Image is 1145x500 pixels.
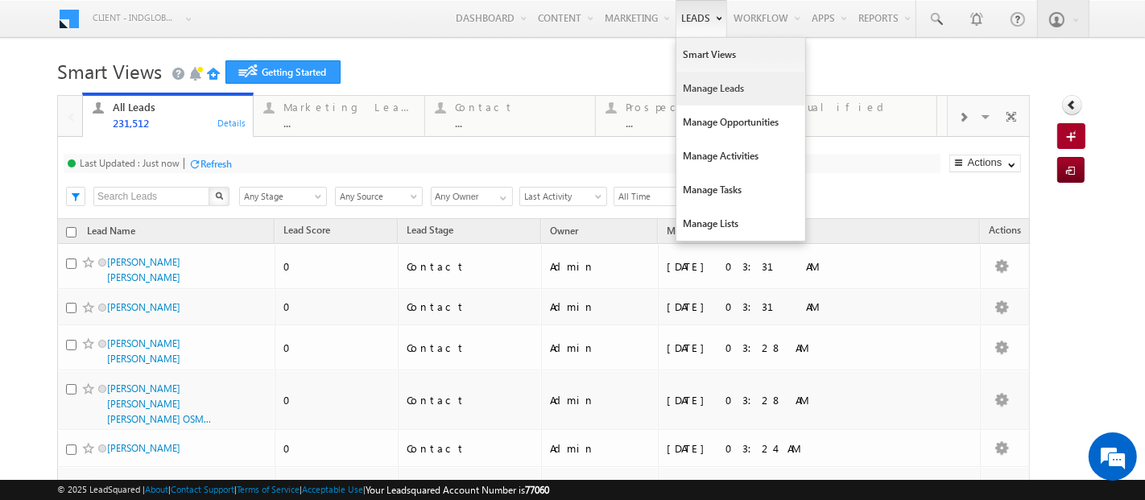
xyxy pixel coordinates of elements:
span: Smart Views [57,58,162,84]
div: Admin [550,259,651,274]
div: All Leads [113,101,244,114]
a: Lead Stage [399,221,461,242]
div: 0 [283,441,391,456]
div: Chat with us now [84,85,271,105]
a: Qualified... [766,96,937,136]
span: Actions [981,221,1029,242]
div: 0 [283,259,391,274]
div: Contact [455,101,586,114]
div: Qualified [796,101,928,114]
div: 0 [283,300,391,314]
div: Lead Stage Filter [239,186,327,206]
a: Manage Tasks [676,173,805,207]
div: ... [626,117,757,129]
textarea: Type your message and hit 'Enter' [21,149,294,374]
div: Contact [407,441,534,456]
a: Getting Started [225,60,341,84]
span: Lead Score [283,224,330,236]
div: Admin [550,441,651,456]
div: [DATE] 03:28 AM [667,341,888,355]
a: All Leads231,512Details [82,93,254,138]
a: Prospect... [595,96,767,136]
span: Any Source [336,189,417,204]
div: ... [283,117,415,129]
a: Contact... [424,96,596,136]
div: Contact [407,393,534,407]
a: Show All Items [491,188,511,204]
a: Manage Opportunities [676,105,805,139]
a: Acceptable Use [302,484,363,494]
div: Prospect [626,101,757,114]
div: Lead Source Filter [335,186,423,206]
em: Start Chat [219,387,292,409]
div: Admin [550,300,651,314]
span: Last Activity [520,189,601,204]
span: © 2025 LeadSquared | | | | | [57,482,549,498]
a: Lead Name [79,222,143,243]
img: Search [215,192,223,200]
a: [PERSON_NAME] [PERSON_NAME] [107,256,180,283]
input: Search Leads [93,187,210,206]
div: Contact [407,259,534,274]
div: Contact [407,300,534,314]
a: Lead Score [275,221,338,242]
div: [DATE] 03:28 AM [667,393,888,407]
a: Manage Lists [676,207,805,241]
input: Check all records [66,227,76,238]
span: Lead Stage [407,224,453,236]
div: [DATE] 03:24 AM [667,441,888,456]
div: ... [796,117,928,129]
a: Modified On (sorted descending) [659,221,744,242]
a: Terms of Service [237,484,300,494]
span: Any Stage [240,189,321,204]
button: Actions [949,155,1021,172]
div: [DATE] 03:31 AM [667,259,888,274]
a: Any Source [335,187,423,206]
div: Admin [550,341,651,355]
span: Owner [550,225,578,237]
div: Owner Filter [431,186,511,206]
a: All Time [614,187,701,206]
div: Admin [550,393,651,407]
div: Last Updated : Just now [80,157,180,169]
span: Client - indglobal1 (77060) [93,10,177,26]
a: Manage Leads [676,72,805,105]
div: Contact [407,341,534,355]
a: Any Stage [239,187,327,206]
div: 0 [283,393,391,407]
a: [PERSON_NAME] [107,301,180,313]
div: Minimize live chat window [264,8,303,47]
span: Modified On [667,225,721,237]
a: Smart Views [676,38,805,72]
div: 0 [283,341,391,355]
a: Last Activity [519,187,607,206]
span: 77060 [525,484,549,496]
div: [DATE] 03:31 AM [667,300,888,314]
span: All Time [614,189,696,204]
a: Manage Activities [676,139,805,173]
div: 231,512 [113,117,244,129]
div: ... [455,117,586,129]
a: Contact Support [171,484,234,494]
a: [PERSON_NAME] [PERSON_NAME] [PERSON_NAME] OSM... [107,382,211,425]
span: Your Leadsquared Account Number is [366,484,549,496]
a: [PERSON_NAME] [PERSON_NAME] [107,337,180,365]
div: Marketing Leads [283,101,415,114]
img: d_60004797649_company_0_60004797649 [27,85,68,105]
a: Marketing Leads... [253,96,424,136]
div: Details [217,115,247,130]
a: [PERSON_NAME] [107,442,180,454]
div: Refresh [200,158,232,170]
input: Type to Search [431,187,513,206]
a: About [145,484,168,494]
